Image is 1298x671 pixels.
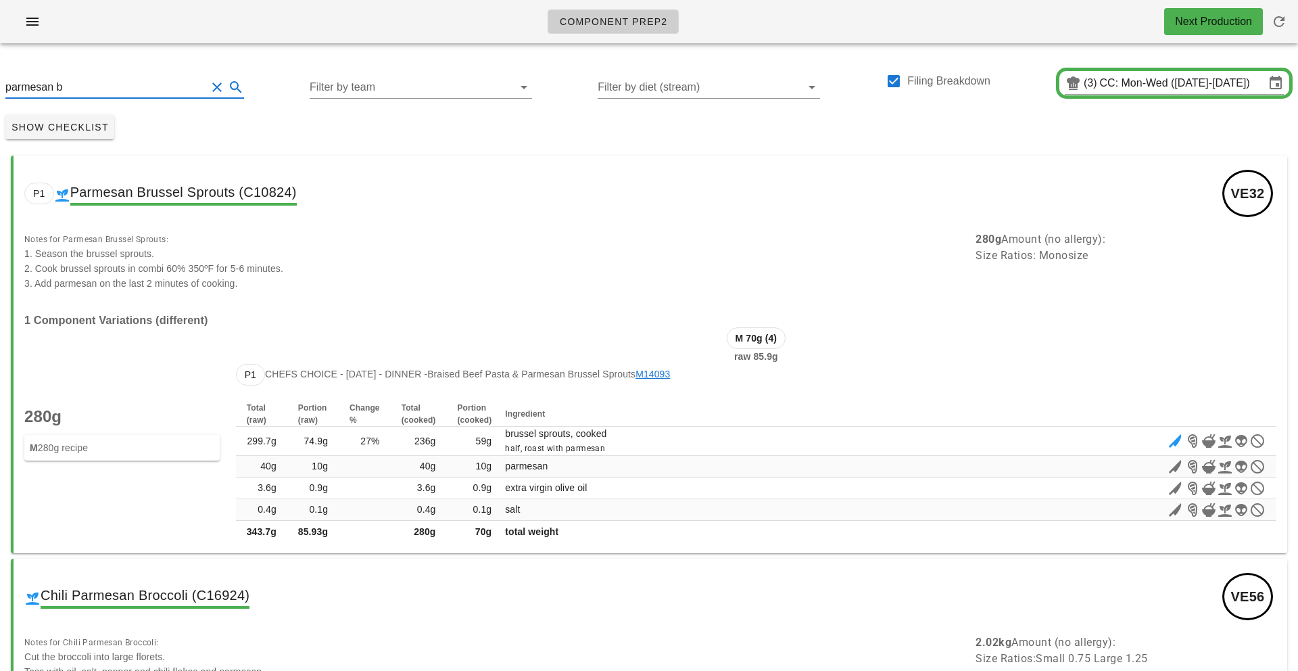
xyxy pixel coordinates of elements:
[310,76,532,98] div: Filter by team
[635,369,670,379] a: M14093
[907,74,990,88] label: Filing Breakdown
[1084,76,1100,90] div: (3)
[287,478,339,499] td: 0.9g
[548,9,679,34] a: Component Prep2
[245,365,256,385] span: P1
[505,428,606,439] span: brussel sprouts, cooked
[427,369,670,379] span: Braised Beef Pasta & Parmesan Brussel Sprouts
[505,482,587,493] span: extra virgin olive oil
[559,16,668,27] span: Component Prep2
[5,115,114,139] button: Show Checklist
[287,456,339,478] td: 10g
[30,442,38,453] strong: M
[236,499,287,521] td: 0.4g
[502,402,885,427] th: Ingredient
[967,223,1284,299] div: Amount (no allergy): Size Ratios: Monosize
[976,233,1001,246] b: 280g
[502,521,885,542] td: total weight
[287,499,339,521] td: 0.1g
[1175,14,1252,30] div: Next Production
[33,183,45,204] span: P1
[476,461,492,471] span: 10g
[236,456,287,478] td: 40g
[24,263,283,274] span: 2. Cook brussel sprouts in combi 60% 350ºF for 5-6 minutes.
[24,248,154,259] span: 1. Season the brussel sprouts.
[391,402,447,427] th: Total (cooked)
[287,402,339,427] th: Portion (raw)
[505,444,610,453] span: half, roast with parmesan
[391,499,447,521] td: 0.4g
[209,79,225,95] button: Clear Search
[339,402,391,427] th: Change %
[24,278,237,289] span: 3. Add parmesan on the last 2 minutes of cooking.
[360,436,379,446] span: 27%
[505,461,548,471] span: parmesan
[24,313,1276,327] h3: 1 Component Variations (different)
[24,409,220,424] p: 280g
[287,427,339,456] td: 74.9g
[598,76,820,98] div: Filter by diet (stream)
[736,328,777,348] span: M 70g (4)
[391,521,447,542] td: 280g
[446,402,502,427] th: Portion (cooked)
[236,427,287,456] td: 299.7g
[1222,573,1273,620] div: VE56
[70,181,297,206] span: Parmesan Brussel Sprouts (C10824)
[287,521,339,542] td: 85.93g
[473,504,492,515] span: 0.1g
[236,402,287,427] th: Total (raw)
[41,584,249,609] span: Chili Parmesan Broccoli (C16924)
[391,478,447,499] td: 3.6g
[391,427,447,456] td: 236g
[505,504,520,515] span: salt
[236,521,287,542] td: 343.7g
[228,319,1284,372] div: raw 85.9g
[24,235,168,244] span: Notes for Parmesan Brussel Sprouts:
[24,638,159,647] span: Notes for Chili Parmesan Broccoli:
[24,651,165,662] span: Cut the broccoli into large florets.
[24,435,220,461] div: 280g recipe
[236,478,287,499] td: 3.6g
[976,636,1011,649] b: 2.02kg
[391,456,447,478] td: 40g
[11,122,109,133] span: Show Checklist
[473,482,492,493] span: 0.9g
[265,369,427,379] span: Chefs Choice - [DATE] - dinner -
[476,436,492,446] span: 59g
[1222,170,1273,217] div: VE32
[446,521,502,542] td: 70g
